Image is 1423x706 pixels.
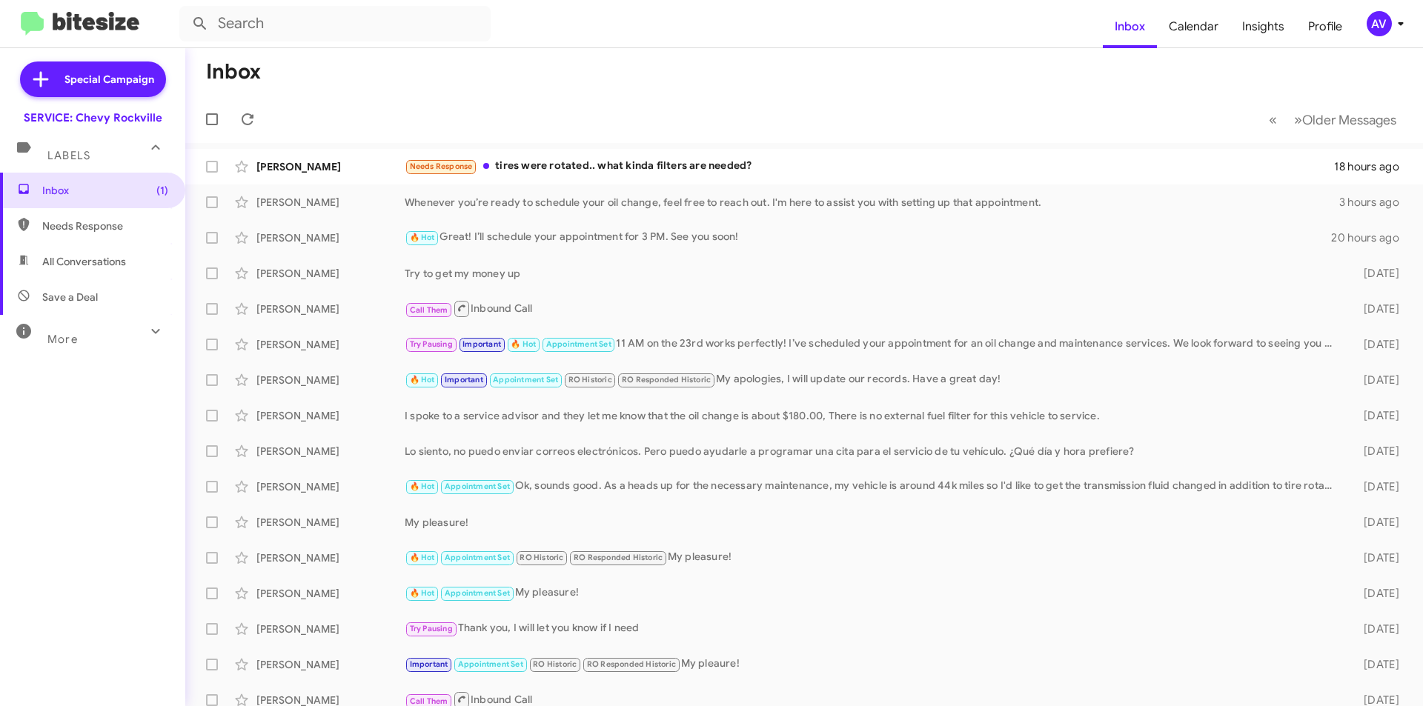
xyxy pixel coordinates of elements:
span: Appointment Set [546,339,611,349]
a: Calendar [1157,5,1230,48]
div: [DATE] [1340,408,1411,423]
div: [DATE] [1340,373,1411,387]
span: RO Historic [533,659,577,669]
div: AV [1367,11,1392,36]
a: Profile [1296,5,1354,48]
span: Try Pausing [410,339,453,349]
span: Call Them [410,305,448,315]
button: Previous [1260,104,1286,135]
div: [DATE] [1340,550,1411,565]
div: Ok, sounds good. As a heads up for the necessary maintenance, my vehicle is around 44k miles so I... [405,478,1340,495]
div: [PERSON_NAME] [256,408,405,423]
div: [DATE] [1340,337,1411,352]
span: Inbox [42,183,168,198]
div: [PERSON_NAME] [256,479,405,494]
span: (1) [156,183,168,198]
div: [PERSON_NAME] [256,159,405,174]
div: My pleaure! [405,656,1340,673]
div: [PERSON_NAME] [256,195,405,210]
span: Appointment Set [458,659,523,669]
div: [PERSON_NAME] [256,373,405,387]
span: Try Pausing [410,624,453,633]
div: [DATE] [1340,444,1411,459]
span: RO Responded Historic [587,659,676,669]
span: 🔥 Hot [410,375,435,384]
div: [PERSON_NAME] [256,444,405,459]
div: [DATE] [1340,266,1411,281]
span: Needs Response [410,161,473,171]
div: 20 hours ago [1331,230,1411,245]
div: Whenever you’re ready to schedule your oil change, feel free to reach out. I'm here to assist you... [405,195,1339,210]
span: 🔥 Hot [410,233,435,242]
div: tires were rotated.. what kinda filters are needed? [405,158,1334,175]
span: 🔥 Hot [410,482,435,491]
div: [PERSON_NAME] [256,586,405,601]
a: Special Campaign [20,61,166,97]
span: Needs Response [42,219,168,233]
span: More [47,333,78,346]
span: « [1269,110,1277,129]
div: My pleasure! [405,549,1340,566]
div: [PERSON_NAME] [256,515,405,530]
div: [DATE] [1340,657,1411,672]
span: 🔥 Hot [410,588,435,598]
span: Appointment Set [445,588,510,598]
span: Important [462,339,501,349]
span: 🔥 Hot [511,339,536,349]
span: Appointment Set [493,375,558,384]
div: [PERSON_NAME] [256,266,405,281]
span: 🔥 Hot [410,553,435,562]
span: Appointment Set [445,553,510,562]
div: [PERSON_NAME] [256,337,405,352]
div: [PERSON_NAME] [256,550,405,565]
div: [PERSON_NAME] [256,622,405,636]
div: [DATE] [1340,515,1411,530]
a: Inbox [1103,5,1157,48]
div: [PERSON_NAME] [256,657,405,672]
div: [DATE] [1340,586,1411,601]
div: Lo siento, no puedo enviar correos electrónicos. Pero puedo ayudarle a programar una cita para el... [405,444,1340,459]
div: [DATE] [1340,302,1411,316]
div: [PERSON_NAME] [256,302,405,316]
div: 3 hours ago [1339,195,1411,210]
div: Great! I’ll schedule your appointment for 3 PM. See you soon! [405,229,1331,246]
span: » [1294,110,1302,129]
span: Save a Deal [42,290,98,304]
span: Call Them [410,696,448,706]
span: Older Messages [1302,112,1396,128]
span: Appointment Set [445,482,510,491]
div: Try to get my money up [405,266,1340,281]
button: AV [1354,11,1407,36]
div: I spoke to a service advisor and they let me know that the oil change is about $180.00, There is ... [405,408,1340,423]
h1: Inbox [206,60,261,84]
span: RO Responded Historic [574,553,663,562]
span: RO Historic [520,553,563,562]
input: Search [179,6,491,41]
div: Inbound Call [405,299,1340,318]
div: [PERSON_NAME] [256,230,405,245]
span: Labels [47,149,90,162]
div: SERVICE: Chevy Rockville [24,110,162,125]
div: [DATE] [1340,622,1411,636]
span: Important [410,659,448,669]
div: My pleasure! [405,515,1340,530]
span: RO Responded Historic [622,375,711,384]
button: Next [1285,104,1405,135]
span: RO Historic [568,375,612,384]
div: My apologies, I will update our records. Have a great day! [405,371,1340,388]
span: Special Campaign [64,72,154,87]
span: Important [445,375,483,384]
div: Thank you, I will let you know if I need [405,620,1340,637]
a: Insights [1230,5,1296,48]
div: 18 hours ago [1334,159,1411,174]
span: All Conversations [42,254,126,269]
nav: Page navigation example [1261,104,1405,135]
div: 11 AM on the 23rd works perfectly! I’ve scheduled your appointment for an oil change and maintena... [405,336,1340,353]
div: [DATE] [1340,479,1411,494]
div: My pleasure! [405,585,1340,602]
